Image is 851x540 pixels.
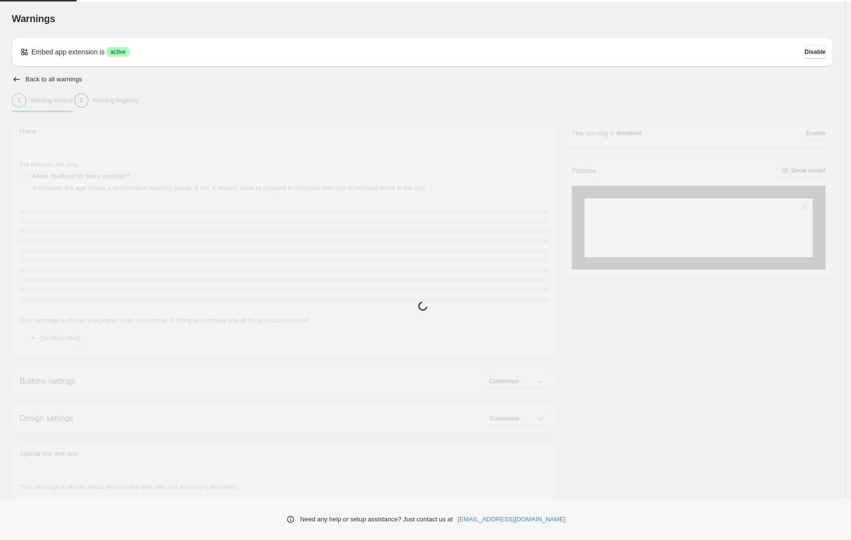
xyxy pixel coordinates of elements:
span: active [110,48,125,56]
p: Embed app extension is [31,47,104,57]
span: Warnings [12,13,55,24]
h2: Back to all warnings [25,75,82,83]
span: Disable [804,48,826,56]
a: [EMAIL_ADDRESS][DOMAIN_NAME] [458,515,565,524]
button: Disable [804,45,826,59]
